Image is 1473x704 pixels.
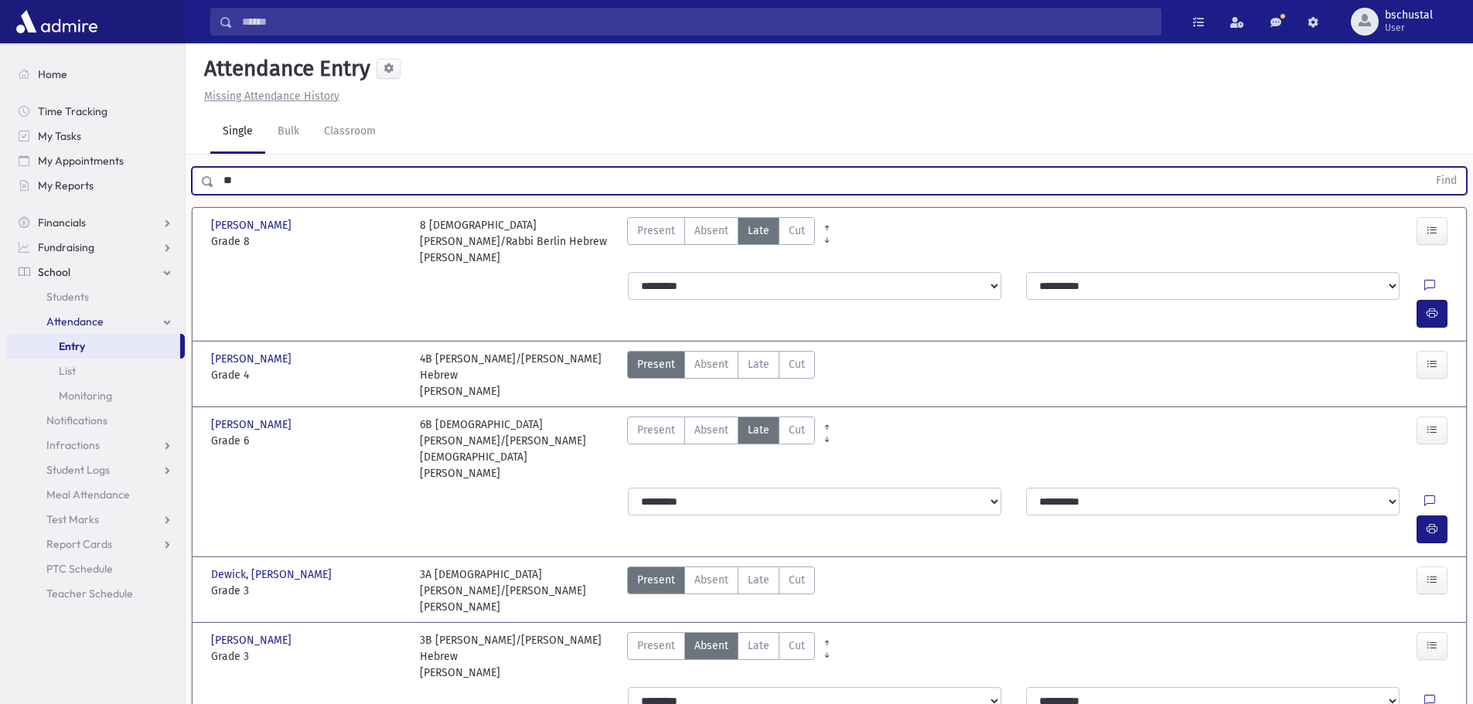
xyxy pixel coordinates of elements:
span: Late [748,422,769,438]
a: Report Cards [6,532,185,556]
h5: Attendance Entry [198,56,370,82]
span: Grade 3 [211,583,404,599]
span: Cut [789,356,805,372]
span: Late [748,223,769,239]
span: Present [637,572,675,588]
span: List [59,364,76,378]
a: PTC Schedule [6,556,185,581]
span: Infractions [46,438,100,452]
img: AdmirePro [12,6,101,37]
a: Meal Attendance [6,482,185,507]
span: Financials [38,216,86,230]
a: Home [6,62,185,87]
span: Absent [694,422,728,438]
a: Students [6,284,185,309]
span: Teacher Schedule [46,587,133,600]
span: User [1385,22,1433,34]
span: Report Cards [46,537,112,551]
div: 4B [PERSON_NAME]/[PERSON_NAME] Hebrew [PERSON_NAME] [420,351,613,400]
span: Cut [789,223,805,239]
u: Missing Attendance History [204,90,339,103]
span: Entry [59,339,85,353]
a: My Tasks [6,124,185,148]
span: Grade 6 [211,433,404,449]
span: Late [748,638,769,654]
span: My Tasks [38,129,81,143]
a: Bulk [265,111,312,154]
span: Grade 3 [211,648,404,665]
div: 6B [DEMOGRAPHIC_DATA][PERSON_NAME]/[PERSON_NAME] [DEMOGRAPHIC_DATA] [PERSON_NAME] [420,417,613,481]
span: Home [38,67,67,81]
span: Cut [789,638,805,654]
span: Present [637,223,675,239]
span: Cut [789,422,805,438]
div: AttTypes [627,351,815,400]
span: Present [637,356,675,372]
span: Present [637,638,675,654]
span: bschustal [1385,9,1433,22]
span: Absent [694,356,728,372]
a: Fundraising [6,235,185,260]
a: Infractions [6,433,185,457]
a: List [6,359,185,383]
span: Present [637,422,675,438]
span: Grade 8 [211,233,404,250]
button: Find [1427,168,1466,194]
a: Attendance [6,309,185,334]
div: AttTypes [627,632,815,681]
span: Cut [789,572,805,588]
span: [PERSON_NAME] [211,217,295,233]
span: Absent [694,638,728,654]
div: 3B [PERSON_NAME]/[PERSON_NAME] Hebrew [PERSON_NAME] [420,632,613,681]
a: My Appointments [6,148,185,173]
span: Notifications [46,413,107,427]
a: Notifications [6,408,185,433]
span: My Reports [38,179,94,192]
span: Attendance [46,315,104,328]
div: AttTypes [627,566,815,615]
a: School [6,260,185,284]
span: Test Marks [46,512,99,526]
a: Single [210,111,265,154]
span: Absent [694,572,728,588]
span: [PERSON_NAME] [211,632,295,648]
div: AttTypes [627,417,815,481]
a: Teacher Schedule [6,581,185,606]
input: Search [233,8,1161,36]
span: My Appointments [38,154,124,168]
span: Meal Attendance [46,488,130,502]
span: Dewick, [PERSON_NAME] [211,566,335,583]
span: PTC Schedule [46,562,113,576]
div: 3A [DEMOGRAPHIC_DATA][PERSON_NAME]/[PERSON_NAME] [PERSON_NAME] [420,566,613,615]
span: School [38,265,70,279]
span: [PERSON_NAME] [211,351,295,367]
a: Classroom [312,111,388,154]
a: Time Tracking [6,99,185,124]
span: Grade 4 [211,367,404,383]
div: 8 [DEMOGRAPHIC_DATA][PERSON_NAME]/Rabbi Berlin Hebrew [PERSON_NAME] [420,217,613,266]
span: Monitoring [59,389,112,403]
span: Late [748,572,769,588]
span: Fundraising [38,240,94,254]
div: AttTypes [627,217,815,266]
a: Monitoring [6,383,185,408]
a: Entry [6,334,180,359]
a: Test Marks [6,507,185,532]
a: Financials [6,210,185,235]
span: Time Tracking [38,104,107,118]
span: Students [46,290,89,304]
span: [PERSON_NAME] [211,417,295,433]
a: Student Logs [6,457,185,482]
span: Absent [694,223,728,239]
a: Missing Attendance History [198,90,339,103]
span: Student Logs [46,463,110,477]
a: My Reports [6,173,185,198]
span: Late [748,356,769,372]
